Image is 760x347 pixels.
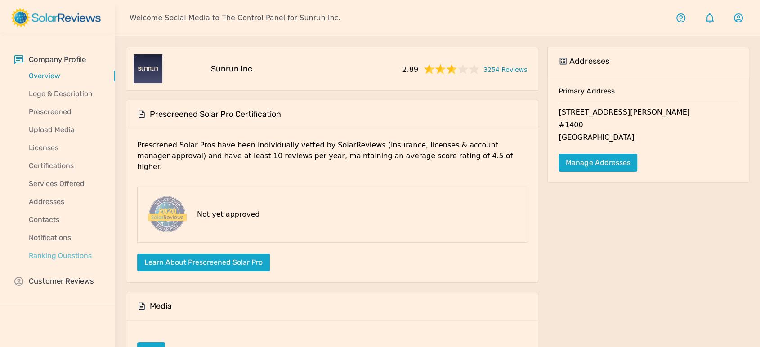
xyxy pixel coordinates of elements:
a: Overview [14,67,115,85]
a: Manage Addresses [559,154,637,172]
p: Welcome Social Media to The Control Panel for Sunrun Inc. [130,13,340,23]
img: prescreened-badge.png [145,194,188,235]
p: Services Offered [14,178,115,189]
p: Upload Media [14,125,115,135]
p: Logo & Description [14,89,115,99]
h6: Primary Address [559,87,738,103]
a: Licenses [14,139,115,157]
a: Logo & Description [14,85,115,103]
button: Learn about Prescreened Solar Pro [137,254,270,271]
p: Prescrened Solar Pros have been individually vetted by SolarReviews (insurance, licenses & accoun... [137,140,527,179]
p: #1400 [559,120,738,132]
a: Addresses [14,193,115,211]
p: Not yet approved [197,209,259,220]
p: Prescreened [14,107,115,117]
p: Certifications [14,160,115,171]
p: Contacts [14,214,115,225]
p: [GEOGRAPHIC_DATA] [559,132,738,145]
a: Certifications [14,157,115,175]
h5: Media [150,301,172,311]
h5: Prescreened Solar Pro Certification [150,109,281,120]
a: Prescreened [14,103,115,121]
span: 2.89 [402,62,418,75]
p: Customer Reviews [29,276,94,287]
a: Notifications [14,229,115,247]
a: Contacts [14,211,115,229]
h5: Addresses [569,56,609,67]
p: Overview [14,71,115,81]
p: Company Profile [29,54,86,65]
p: Licenses [14,142,115,153]
p: Notifications [14,232,115,243]
p: Addresses [14,196,115,207]
a: Upload Media [14,121,115,139]
h5: Sunrun Inc. [211,64,255,74]
a: Learn about Prescreened Solar Pro [137,258,270,267]
a: Services Offered [14,175,115,193]
p: [STREET_ADDRESS][PERSON_NAME] [559,107,738,120]
a: Ranking Questions [14,247,115,265]
p: Ranking Questions [14,250,115,261]
a: 3254 Reviews [483,63,527,75]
